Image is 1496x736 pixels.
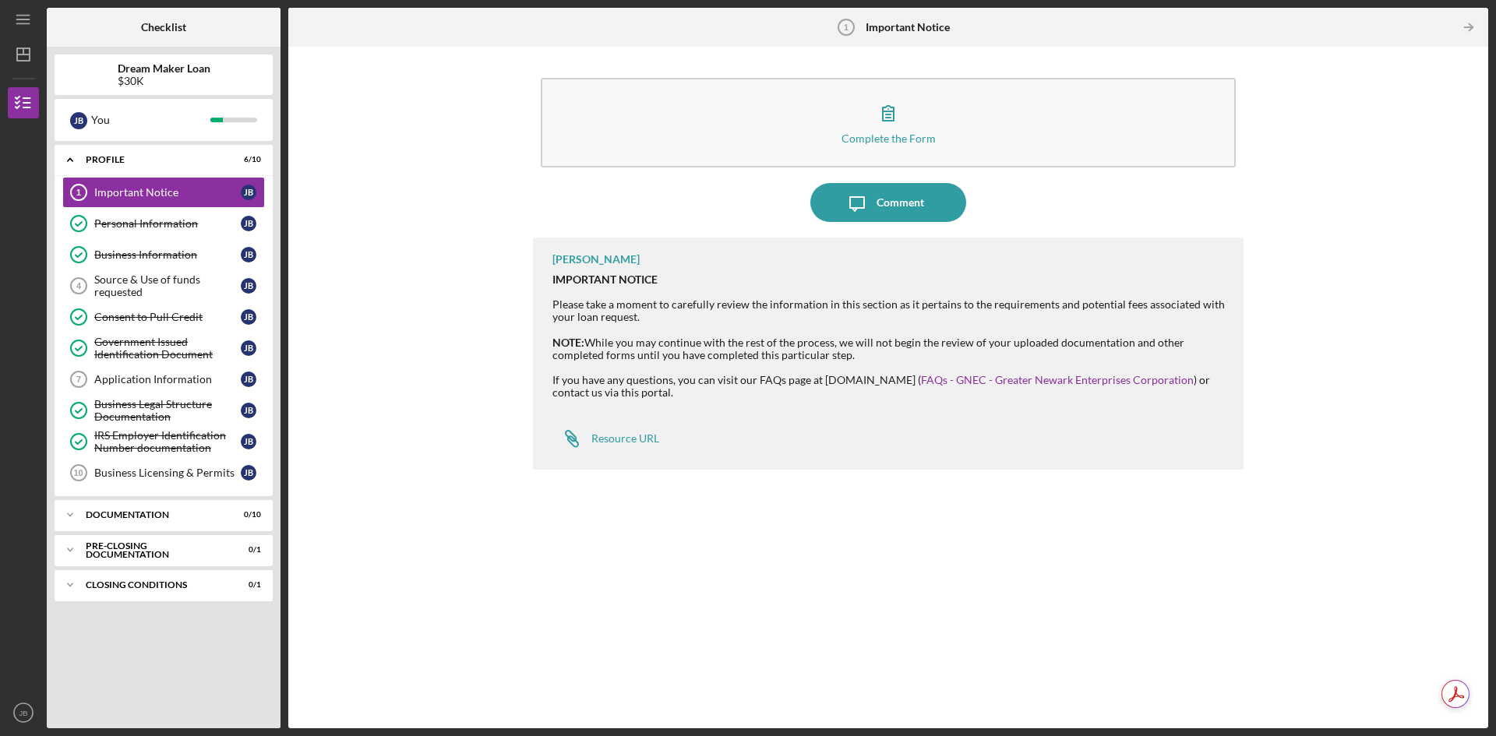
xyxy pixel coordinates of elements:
a: Business Legal Structure DocumentationJB [62,395,265,426]
b: Important Notice [866,21,950,33]
div: Complete the Form [841,132,936,144]
div: J B [241,403,256,418]
div: J B [241,309,256,325]
a: Personal InformationJB [62,208,265,239]
div: J B [241,247,256,262]
button: Comment [810,183,966,222]
tspan: 10 [73,468,83,477]
a: Business InformationJB [62,239,265,270]
div: 0 / 1 [233,580,261,590]
div: You [91,107,210,133]
div: J B [241,434,256,449]
div: Profile [86,155,222,164]
div: 0 / 10 [233,510,261,519]
div: Resource URL [591,432,659,445]
tspan: 4 [76,281,82,291]
div: Important Notice [94,186,241,199]
div: 6 / 10 [233,155,261,164]
div: J B [70,112,87,129]
a: 7Application InformationJB [62,364,265,395]
div: Pre-Closing Documentation [86,541,222,559]
div: 0 / 1 [233,545,261,555]
div: J B [241,372,256,387]
div: J B [241,216,256,231]
div: Please take a moment to carefully review the information in this section as it pertains to the re... [552,273,1228,323]
button: Complete the Form [541,78,1236,167]
div: Source & Use of funds requested [94,273,241,298]
tspan: 7 [76,375,81,384]
a: 1Important NoticeJB [62,177,265,208]
div: Business Licensing & Permits [94,467,241,479]
a: Government Issued Identification DocumentJB [62,333,265,364]
strong: IMPORTANT NOTICE [552,273,658,286]
a: Consent to Pull CreditJB [62,301,265,333]
div: While you may continue with the rest of the process, we will not begin the review of your uploade... [552,336,1228,412]
div: IRS Employer Identification Number documentation [94,429,241,454]
a: Resource URL [552,423,659,454]
a: IRS Employer Identification Number documentationJB [62,426,265,457]
div: [PERSON_NAME] [552,253,640,266]
div: Closing Conditions [86,580,222,590]
strong: NOTE: [552,336,584,349]
div: Application Information [94,373,241,386]
div: J B [241,185,256,200]
div: Comment [877,183,924,222]
div: Documentation [86,510,222,519]
div: $30K [118,75,210,87]
b: Checklist [141,21,186,33]
text: JB [19,709,27,717]
div: J B [241,340,256,356]
div: Business Legal Structure Documentation [94,398,241,423]
div: Personal Information [94,217,241,230]
a: 10Business Licensing & PermitsJB [62,457,265,488]
tspan: 1 [76,188,81,197]
button: JB [8,697,39,728]
tspan: 1 [844,23,849,32]
b: Dream Maker Loan [118,62,210,75]
div: J B [241,278,256,294]
div: J B [241,465,256,481]
a: 4Source & Use of funds requestedJB [62,270,265,301]
div: Government Issued Identification Document [94,336,241,361]
a: FAQs - GNEC - Greater Newark Enterprises Corporation [921,373,1194,386]
div: Business Information [94,248,241,261]
div: Consent to Pull Credit [94,311,241,323]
